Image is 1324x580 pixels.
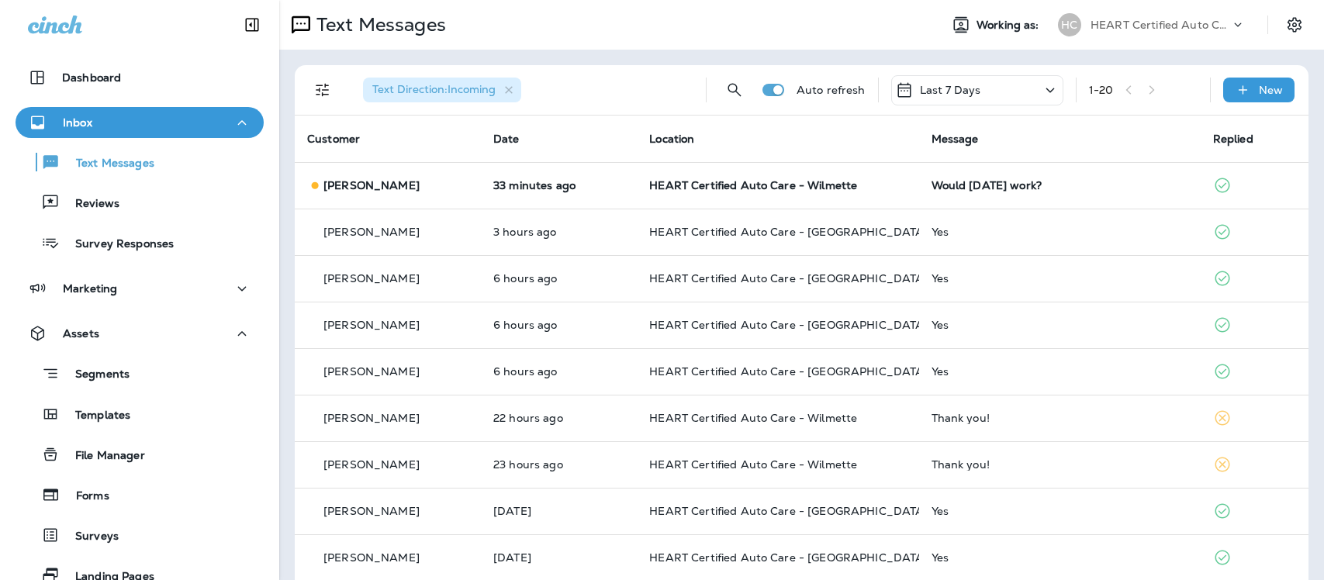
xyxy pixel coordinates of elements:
p: Oct 9, 2025 12:30 PM [493,505,624,517]
p: Templates [60,409,130,423]
p: Oct 10, 2025 02:37 PM [493,179,624,192]
p: [PERSON_NAME] [323,365,420,378]
p: Inbox [63,116,92,129]
p: Oct 9, 2025 03:18 PM [493,458,624,471]
span: Message [932,132,979,146]
button: Surveys [16,519,264,551]
p: Text Messages [60,157,154,171]
p: Dashboard [62,71,121,84]
span: HEART Certified Auto Care - Wilmette [649,457,857,471]
p: Forms [60,489,109,504]
button: Filters [307,74,338,105]
p: Survey Responses [60,237,174,252]
p: [PERSON_NAME] [323,551,420,564]
div: Yes [932,365,1188,378]
span: HEART Certified Auto Care - [GEOGRAPHIC_DATA] [649,551,928,564]
span: HEART Certified Auto Care - [GEOGRAPHIC_DATA] [649,225,928,239]
button: Text Messages [16,146,264,178]
div: Yes [932,226,1188,238]
p: Auto refresh [797,84,866,96]
button: Reviews [16,186,264,219]
div: Yes [932,505,1188,517]
span: HEART Certified Auto Care - [GEOGRAPHIC_DATA] [649,318,928,332]
p: Assets [63,327,99,340]
p: Oct 10, 2025 09:05 AM [493,272,624,285]
p: File Manager [60,449,145,464]
span: HEART Certified Auto Care - [GEOGRAPHIC_DATA] [649,504,928,518]
p: New [1259,84,1283,96]
span: Replied [1213,132,1253,146]
div: Thank you! [932,458,1188,471]
button: Dashboard [16,62,264,93]
p: Oct 9, 2025 10:09 AM [493,551,624,564]
p: [PERSON_NAME] [323,458,420,471]
span: Working as: [977,19,1042,32]
p: HEART Certified Auto Care [1091,19,1230,31]
p: Surveys [60,530,119,544]
button: File Manager [16,438,264,471]
div: Thank you! [932,412,1188,424]
p: [PERSON_NAME] [323,412,420,424]
span: HEART Certified Auto Care - [GEOGRAPHIC_DATA] [649,364,928,378]
span: Location [649,132,694,146]
button: Segments [16,357,264,390]
button: Forms [16,478,264,511]
span: HEART Certified Auto Care - Wilmette [649,411,857,425]
p: [PERSON_NAME] [323,179,420,192]
div: Yes [932,551,1188,564]
div: Yes [932,319,1188,331]
p: [PERSON_NAME] [323,319,420,331]
p: Text Messages [310,13,446,36]
p: Reviews [60,197,119,212]
p: [PERSON_NAME] [323,226,420,238]
span: Date [493,132,520,146]
p: Oct 9, 2025 04:57 PM [493,412,624,424]
button: Survey Responses [16,226,264,259]
div: HC [1058,13,1081,36]
span: Text Direction : Incoming [372,82,496,96]
button: Templates [16,398,264,430]
div: Text Direction:Incoming [363,78,521,102]
div: Would Monday the 13th work? [932,179,1188,192]
button: Collapse Sidebar [230,9,274,40]
div: Yes [932,272,1188,285]
p: Marketing [63,282,117,295]
button: Marketing [16,273,264,304]
button: Settings [1281,11,1308,39]
span: Customer [307,132,360,146]
button: Search Messages [719,74,750,105]
p: [PERSON_NAME] [323,272,420,285]
p: Oct 10, 2025 09:02 AM [493,319,624,331]
p: [PERSON_NAME] [323,505,420,517]
span: HEART Certified Auto Care - [GEOGRAPHIC_DATA] [649,271,928,285]
p: Oct 10, 2025 09:01 AM [493,365,624,378]
div: 1 - 20 [1089,84,1114,96]
button: Inbox [16,107,264,138]
p: Last 7 Days [920,84,981,96]
button: Assets [16,318,264,349]
p: Segments [60,368,130,383]
span: HEART Certified Auto Care - Wilmette [649,178,857,192]
p: Oct 10, 2025 11:51 AM [493,226,624,238]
